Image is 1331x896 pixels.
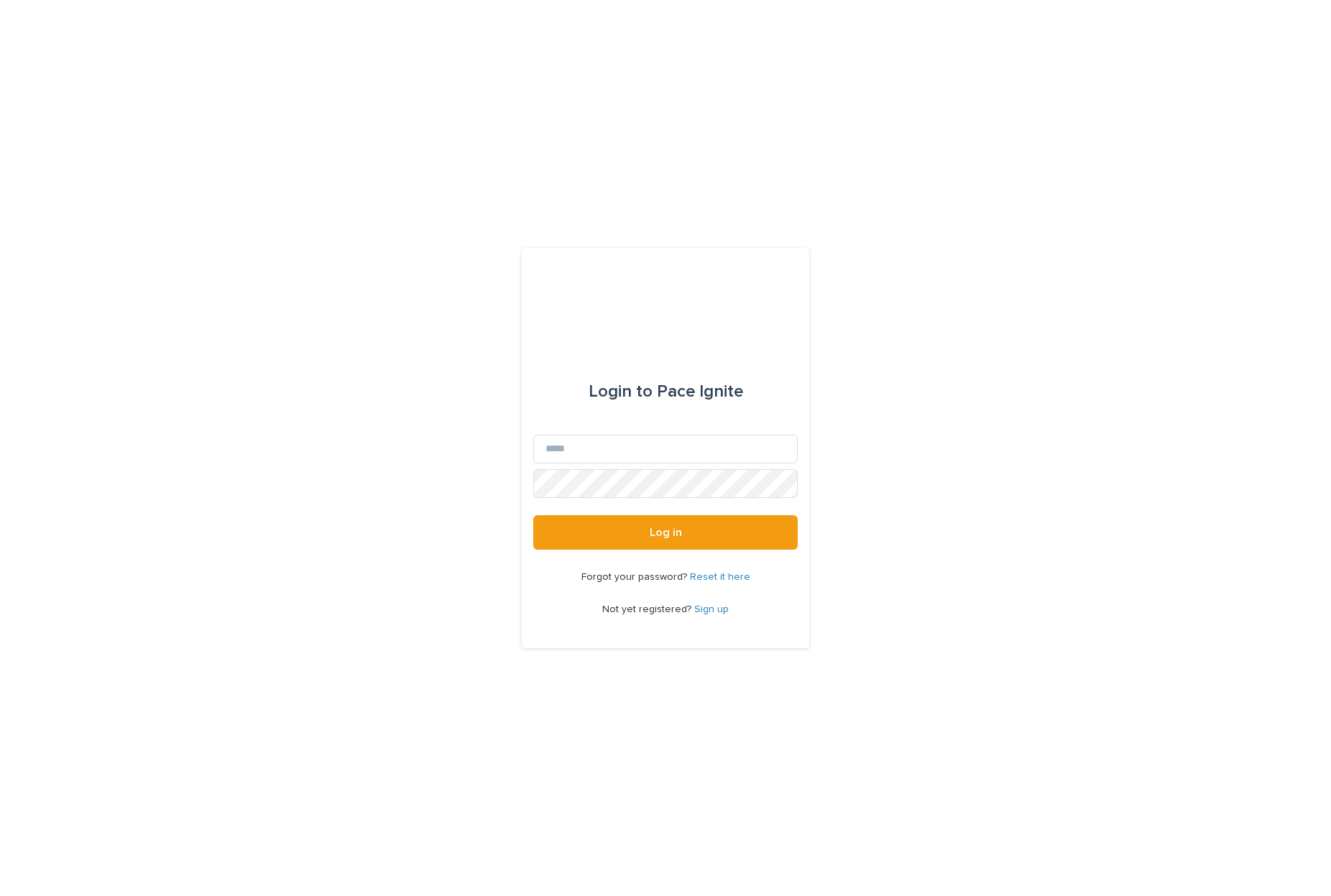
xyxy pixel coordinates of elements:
[690,572,750,582] a: Reset it here
[694,604,729,614] a: Sign up
[533,515,798,550] button: Log in
[581,572,690,582] span: Forgot your password?
[589,371,743,412] div: Pace Ignite
[602,604,694,614] span: Not yet registered?
[650,527,682,538] span: Log in
[589,383,653,400] span: Login to
[590,282,740,325] img: r3a3Z93SSpeN6cOOTyqw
